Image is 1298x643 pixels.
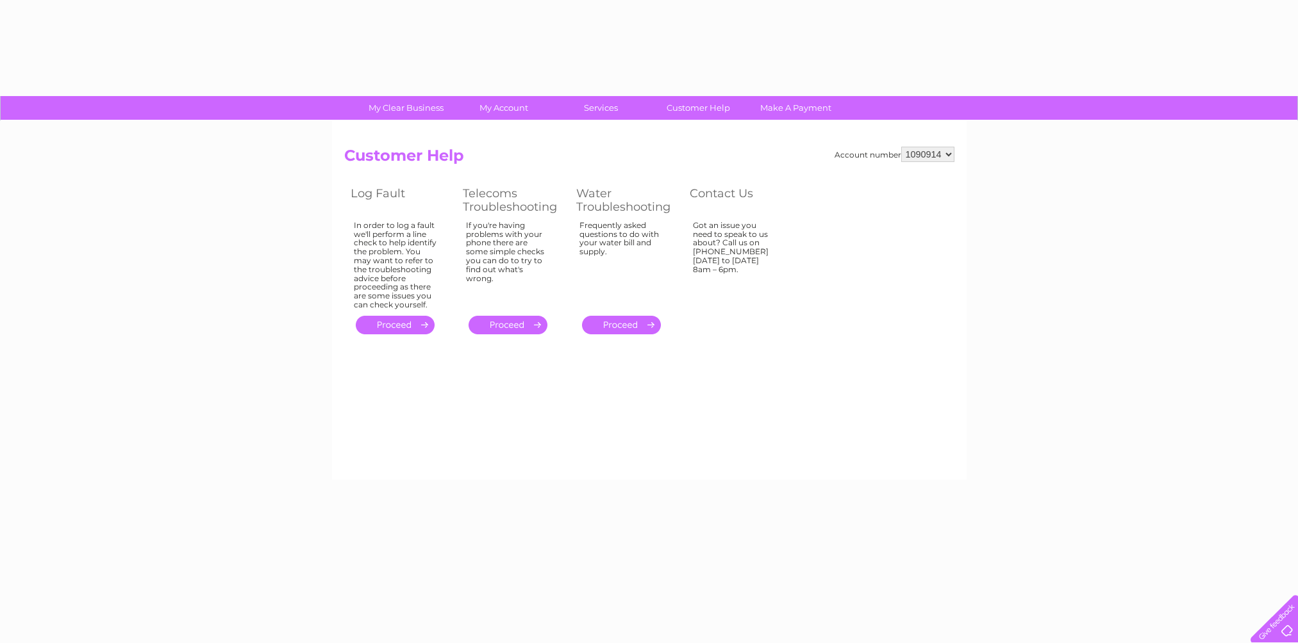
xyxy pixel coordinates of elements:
[645,96,751,120] a: Customer Help
[582,316,661,334] a: .
[344,147,954,171] h2: Customer Help
[548,96,654,120] a: Services
[683,183,795,217] th: Contact Us
[456,183,570,217] th: Telecoms Troubleshooting
[353,96,459,120] a: My Clear Business
[466,221,551,304] div: If you're having problems with your phone there are some simple checks you can do to try to find ...
[344,183,456,217] th: Log Fault
[693,221,776,304] div: Got an issue you need to speak to us about? Call us on [PHONE_NUMBER] [DATE] to [DATE] 8am – 6pm.
[451,96,556,120] a: My Account
[356,316,435,334] a: .
[835,147,954,162] div: Account number
[354,221,437,309] div: In order to log a fault we'll perform a line check to help identify the problem. You may want to ...
[743,96,849,120] a: Make A Payment
[579,221,664,304] div: Frequently asked questions to do with your water bill and supply.
[469,316,547,334] a: .
[570,183,683,217] th: Water Troubleshooting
